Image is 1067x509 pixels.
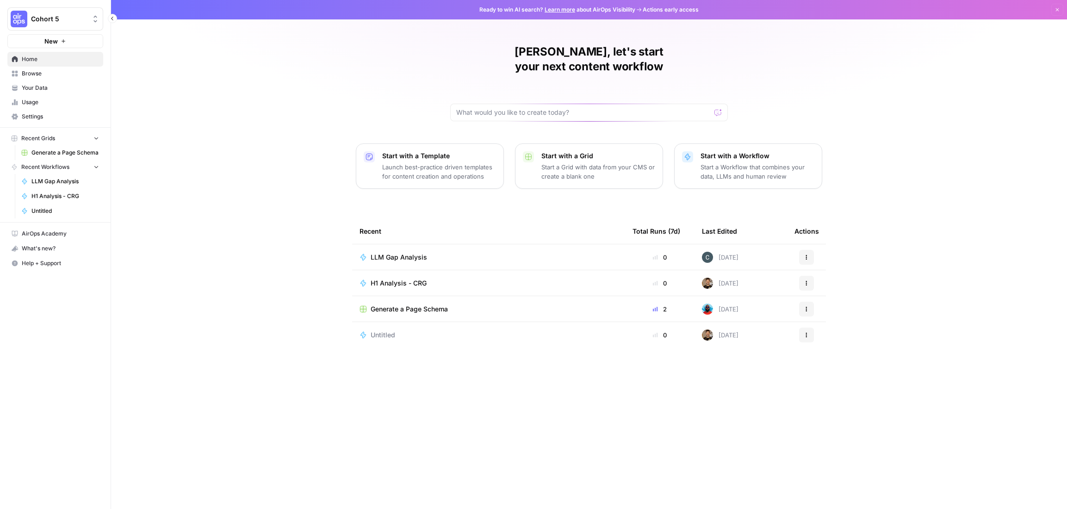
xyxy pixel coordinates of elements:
a: LLM Gap Analysis [17,174,103,189]
span: Ready to win AI search? about AirOps Visibility [479,6,635,14]
div: 0 [633,253,687,262]
span: AirOps Academy [22,230,99,238]
div: Actions [794,218,819,244]
h1: [PERSON_NAME], let's start your next content workflow [450,44,728,74]
p: Start with a Grid [541,151,655,161]
button: Recent Workflows [7,160,103,174]
button: What's new? [7,241,103,256]
button: Start with a WorkflowStart a Workflow that combines your data, LLMs and human review [674,143,822,189]
a: Your Data [7,81,103,95]
a: LLM Gap Analysis [360,253,618,262]
img: om7kq3n9tbr8divsi7z55l59x7jq [702,304,713,315]
span: H1 Analysis - CRG [371,279,427,288]
span: Usage [22,98,99,106]
span: Actions early access [643,6,699,14]
div: 0 [633,279,687,288]
p: Start with a Workflow [701,151,814,161]
button: Workspace: Cohort 5 [7,7,103,31]
a: H1 Analysis - CRG [360,279,618,288]
p: Start a Grid with data from your CMS or create a blank one [541,162,655,181]
div: Recent [360,218,618,244]
span: Recent Workflows [21,163,69,171]
span: Cohort 5 [31,14,87,24]
a: Settings [7,109,103,124]
button: Help + Support [7,256,103,271]
p: Start a Workflow that combines your data, LLMs and human review [701,162,814,181]
span: Help + Support [22,259,99,267]
a: H1 Analysis - CRG [17,189,103,204]
span: Generate a Page Schema [31,149,99,157]
a: Untitled [360,330,618,340]
div: Last Edited [702,218,737,244]
a: Untitled [17,204,103,218]
div: [DATE] [702,278,738,289]
button: Start with a GridStart a Grid with data from your CMS or create a blank one [515,143,663,189]
button: Start with a TemplateLaunch best-practice driven templates for content creation and operations [356,143,504,189]
span: Browse [22,69,99,78]
span: LLM Gap Analysis [31,177,99,186]
div: Total Runs (7d) [633,218,680,244]
a: Usage [7,95,103,110]
img: Cohort 5 Logo [11,11,27,27]
div: [DATE] [702,304,738,315]
span: Untitled [371,330,395,340]
span: Home [22,55,99,63]
span: H1 Analysis - CRG [31,192,99,200]
p: Launch best-practice driven templates for content creation and operations [382,162,496,181]
span: Recent Grids [21,134,55,143]
img: 36rz0nf6lyfqsoxlb67712aiq2cf [702,329,713,341]
button: New [7,34,103,48]
img: 36rz0nf6lyfqsoxlb67712aiq2cf [702,278,713,289]
div: [DATE] [702,252,738,263]
div: [DATE] [702,329,738,341]
span: Untitled [31,207,99,215]
div: 2 [633,304,687,314]
div: What's new? [8,242,103,255]
a: AirOps Academy [7,226,103,241]
span: Generate a Page Schema [371,304,448,314]
a: Generate a Page Schema [360,304,618,314]
button: Recent Grids [7,131,103,145]
span: Settings [22,112,99,121]
img: 9zdwb908u64ztvdz43xg4k8su9w3 [702,252,713,263]
div: 0 [633,330,687,340]
span: LLM Gap Analysis [371,253,427,262]
a: Browse [7,66,103,81]
p: Start with a Template [382,151,496,161]
a: Generate a Page Schema [17,145,103,160]
a: Learn more [545,6,575,13]
span: New [44,37,58,46]
a: Home [7,52,103,67]
input: What would you like to create today? [456,108,711,117]
span: Your Data [22,84,99,92]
